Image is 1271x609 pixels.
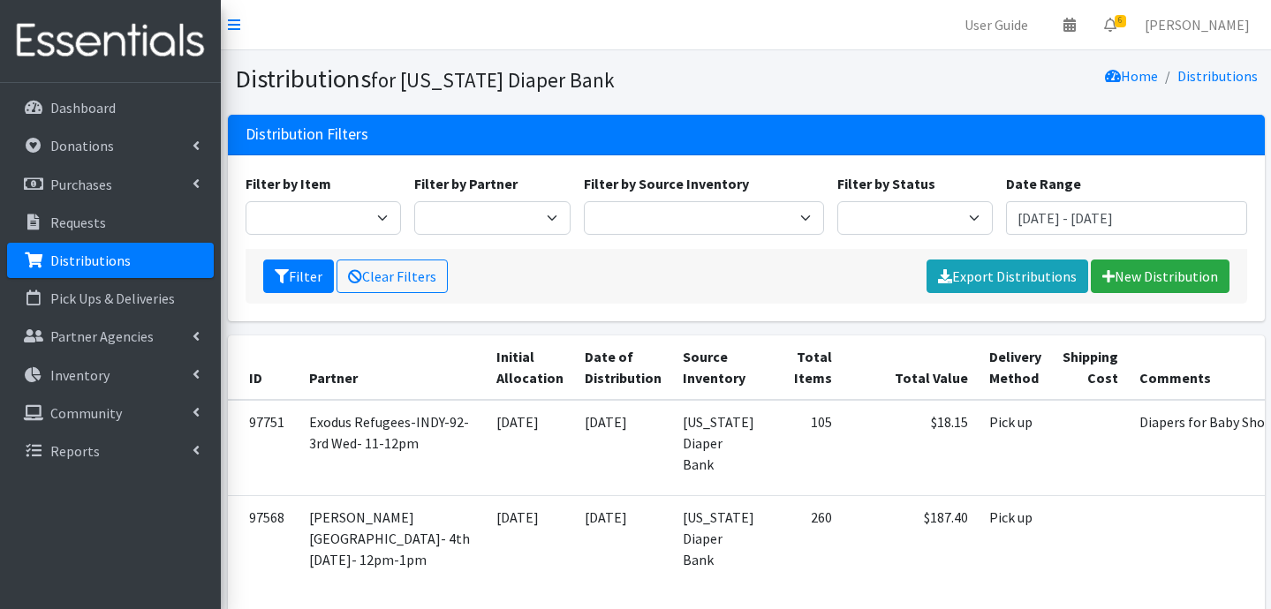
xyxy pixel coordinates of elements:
a: Pick Ups & Deliveries [7,281,214,316]
button: Filter [263,259,334,293]
input: January 1, 2011 - December 31, 2011 [1006,201,1246,235]
p: Pick Ups & Deliveries [50,289,175,307]
a: Requests [7,205,214,240]
small: for [US_STATE] Diaper Bank [371,67,615,93]
td: [DATE] [574,400,672,496]
p: Requests [50,214,106,231]
a: Partner Agencies [7,319,214,354]
a: Purchases [7,167,214,202]
p: Purchases [50,176,112,193]
th: ID [228,335,299,400]
h3: Distribution Filters [246,125,368,144]
td: [US_STATE] Diaper Bank [672,400,765,496]
p: Donations [50,137,114,154]
a: Community [7,395,214,431]
label: Date Range [1006,173,1081,194]
a: Home [1105,67,1158,85]
a: User Guide [950,7,1042,42]
th: Delivery Method [979,335,1052,400]
a: Reports [7,433,214,469]
p: Partner Agencies [50,327,154,345]
th: Source Inventory [672,335,765,400]
th: Total Value [843,335,979,400]
label: Filter by Status [837,173,935,194]
a: Inventory [7,357,214,393]
label: Filter by Source Inventory [584,173,749,194]
a: Distributions [7,243,214,278]
a: Clear Filters [337,259,448,293]
a: [PERSON_NAME] [1131,7,1264,42]
td: 97751 [228,400,299,496]
label: Filter by Partner [414,173,518,194]
td: Exodus Refugees-INDY-92-3rd Wed- 11-12pm [299,400,486,496]
td: $18.15 [843,400,979,496]
td: 105 [765,400,843,496]
a: Dashboard [7,90,214,125]
span: 6 [1115,15,1126,27]
h1: Distributions [235,64,740,94]
th: Total Items [765,335,843,400]
th: Partner [299,335,486,400]
a: Export Distributions [927,259,1088,293]
td: Pick up [979,400,1052,496]
th: Date of Distribution [574,335,672,400]
p: Community [50,404,122,422]
p: Reports [50,442,100,460]
p: Dashboard [50,99,116,117]
a: New Distribution [1091,259,1229,293]
a: 6 [1090,7,1131,42]
td: [DATE] [486,400,574,496]
a: Distributions [1177,67,1258,85]
img: HumanEssentials [7,11,214,71]
label: Filter by Item [246,173,331,194]
p: Inventory [50,366,110,384]
th: Initial Allocation [486,335,574,400]
a: Donations [7,128,214,163]
p: Distributions [50,252,131,269]
th: Shipping Cost [1052,335,1129,400]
